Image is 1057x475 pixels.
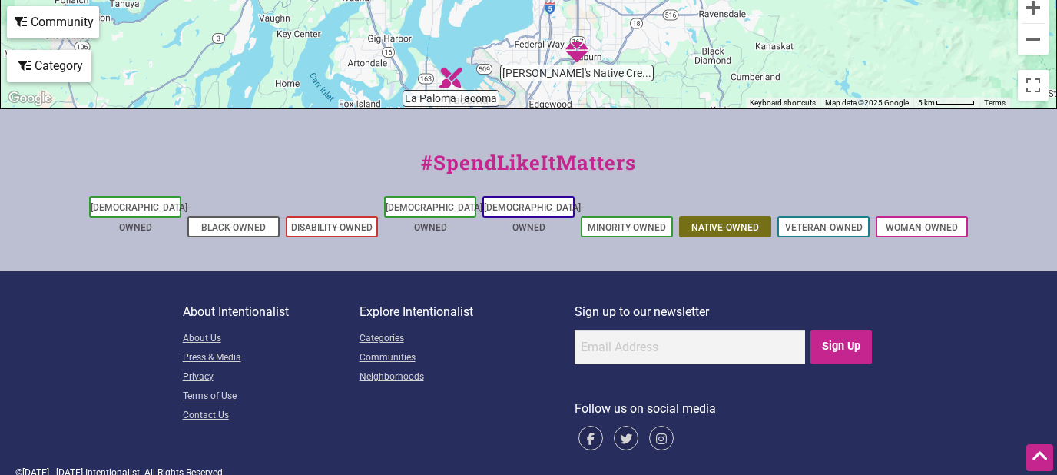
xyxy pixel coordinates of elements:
[1016,68,1050,102] button: Toggle fullscreen view
[575,302,875,322] p: Sign up to our newsletter
[575,330,805,364] input: Email Address
[386,202,485,233] a: [DEMOGRAPHIC_DATA]-Owned
[360,330,575,349] a: Categories
[433,60,469,95] div: La Paloma Tacoma
[588,222,666,233] a: Minority-Owned
[886,222,958,233] a: Woman-Owned
[691,222,759,233] a: Native-Owned
[913,98,979,108] button: Map Scale: 5 km per 48 pixels
[7,6,99,38] div: Filter by Community
[201,222,266,233] a: Black-Owned
[484,202,584,233] a: [DEMOGRAPHIC_DATA]-Owned
[810,330,873,364] input: Sign Up
[183,302,360,322] p: About Intentionalist
[8,51,90,81] div: Category
[291,222,373,233] a: Disability-Owned
[750,98,816,108] button: Keyboard shortcuts
[1018,24,1049,55] button: Zoom out
[91,202,191,233] a: [DEMOGRAPHIC_DATA]-Owned
[7,50,91,82] div: Filter by category
[360,349,575,368] a: Communities
[984,98,1006,107] a: Terms
[559,35,595,70] div: Nita's Native Creations
[1026,444,1053,471] div: Scroll Back to Top
[183,407,360,426] a: Contact Us
[8,8,98,37] div: Community
[575,399,875,419] p: Follow us on social media
[360,368,575,387] a: Neighborhoods
[825,98,909,107] span: Map data ©2025 Google
[918,98,935,107] span: 5 km
[183,368,360,387] a: Privacy
[5,88,55,108] a: Open this area in Google Maps (opens a new window)
[183,349,360,368] a: Press & Media
[5,88,55,108] img: Google
[360,302,575,322] p: Explore Intentionalist
[785,222,863,233] a: Veteran-Owned
[183,387,360,407] a: Terms of Use
[183,330,360,349] a: About Us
